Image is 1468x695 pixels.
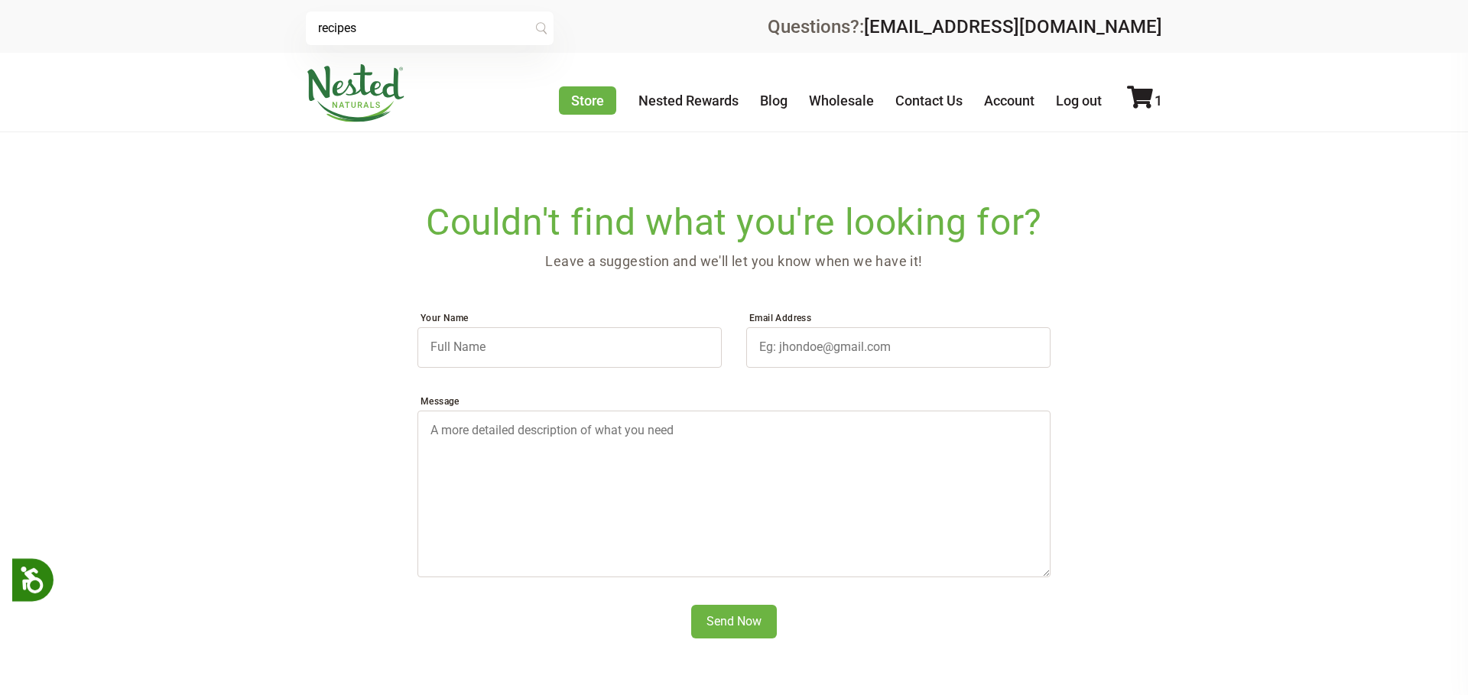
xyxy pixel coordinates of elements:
[306,251,1162,272] p: Leave a suggestion and we'll let you know when we have it!
[417,309,722,327] label: Your Name
[984,93,1034,109] a: Account
[864,16,1162,37] a: [EMAIL_ADDRESS][DOMAIN_NAME]
[895,93,963,109] a: Contact Us
[746,309,1051,327] label: Email Address
[306,64,405,122] img: Nested Naturals
[1056,93,1102,109] a: Log out
[417,327,722,367] input: Full Name
[559,86,616,115] a: Store
[768,18,1162,36] div: Questions?:
[760,93,788,109] a: Blog
[1127,93,1162,109] a: 1
[809,93,874,109] a: Wholesale
[1155,93,1162,109] span: 1
[306,206,1162,239] h2: Couldn't find what you're looking for?
[691,605,777,638] input: Send Now
[306,11,554,45] input: Try "Sleeping"
[417,392,1051,411] label: Message
[746,327,1051,367] input: Eg: jhondoe@gmail.com
[638,93,739,109] a: Nested Rewards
